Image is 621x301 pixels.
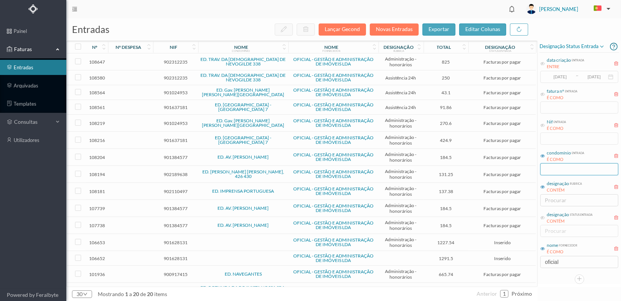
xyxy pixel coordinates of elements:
span: 108647 [88,59,106,65]
div: nº [92,44,97,50]
span: a [129,291,132,297]
div: nº despesa [116,44,141,50]
span: Administração - honorários [380,134,422,146]
span: exportar [429,26,449,32]
div: É COMO [547,95,577,101]
div: nome [234,44,248,50]
div: procurar [545,197,610,204]
span: Facturas por pagar [470,271,534,277]
span: 902189638 [155,172,196,177]
button: Novas Entradas [370,23,419,36]
a: ED. AV. [PERSON_NAME] [217,205,269,211]
span: 137.38 [425,189,467,194]
span: Assistência 24h [380,90,422,95]
div: É COMO [547,156,584,163]
div: status entrada [569,211,593,217]
div: É COMO [547,125,566,132]
span: Facturas por pagar [470,120,534,126]
button: Lançar Gecond [319,23,366,36]
span: 101936 [88,271,106,277]
span: 43.1 [425,90,467,95]
button: editar colunas [459,23,506,36]
span: 1 [124,291,129,297]
a: ED. TRAV. DA [DEMOGRAPHIC_DATA] DE NEVOGILDE 338 [200,56,286,67]
a: OFICIAL - GESTÃO E ADMINISTRAÇÃO DE IMÓVEIS LDA [293,186,374,196]
span: 902312235 [155,59,196,65]
span: 106652 [88,256,106,261]
span: Facturas por pagar [470,59,534,65]
img: Logo [28,4,38,14]
div: CONTÉM [547,187,582,193]
span: Administração - honorários [380,56,422,67]
div: 30 [77,289,83,300]
a: ED. IMPRENSA PORTUGUESA [212,188,274,194]
span: Assistência 24h [380,104,422,110]
span: 106653 [88,240,106,245]
div: entrada [571,150,584,155]
a: OFICIAL - GESTÃO E ADMINISTRAÇÃO DE IMÓVEIS LDA [293,72,374,83]
a: OFICIAL - GESTÃO E ADMINISTRAÇÃO DE IMÓVEIS LDA [293,135,374,145]
a: OFICIAL - GESTÃO E ADMINISTRAÇÃO DE IMÓVEIS LDA [293,102,374,112]
span: Novas Entradas [370,26,422,32]
span: Administração - honorários [380,168,422,180]
span: 108564 [88,90,106,95]
span: 131.25 [425,172,467,177]
div: fornecedor [558,242,577,248]
span: items [154,291,167,297]
span: entradas [72,23,109,35]
a: ED. [GEOGRAPHIC_DATA] - [GEOGRAPHIC_DATA] 7 [215,102,271,112]
a: ED. TRAV. DA [DEMOGRAPHIC_DATA] DE NEVOGILDE 338 [200,72,286,83]
div: condomínio [547,150,571,156]
a: OFICIAL - GESTÃO E ADMINISTRAÇÃO DE IMÓVEIS LDA [293,220,374,230]
span: 1227.54 [425,240,467,245]
div: fatura nº [547,88,564,95]
span: 107739 [88,206,106,211]
div: Nif [547,119,553,125]
a: OFICIAL - GESTÃO E ADMINISTRAÇÃO DE IMÓVEIS LDA [293,118,374,128]
span: 901628131 [155,256,196,261]
a: ED. [GEOGRAPHIC_DATA] - [GEOGRAPHIC_DATA] 7 [215,135,271,145]
a: OFICIAL - GESTÃO E ADMINISTRAÇÃO DE IMÓVEIS LDA [293,56,374,67]
span: 250 [425,75,467,81]
div: CONTÉM [547,218,593,225]
a: OFICIAL - GESTÃO E ADMINISTRAÇÃO DE IMÓVEIS LDA [293,253,374,263]
span: 108219 [88,120,106,126]
span: Administração - honorários [380,237,422,248]
span: 184.5 [425,223,467,228]
span: Administração - honorários [380,268,422,280]
span: 20 [132,291,140,297]
span: Administração - honorários [380,186,422,197]
span: Facturas por pagar [470,137,534,143]
a: ED. Gav. [PERSON_NAME] [PERSON_NAME][GEOGRAPHIC_DATA] [202,87,284,97]
span: de [140,291,146,297]
span: Administração - honorários [380,220,422,231]
span: anterior [477,290,497,297]
a: OFICIAL - GESTÃO E ADMINISTRAÇÃO DE IMÓVEIS LDA [293,169,374,179]
span: Facturas por pagar [470,206,534,211]
a: ED. [PERSON_NAME] [PERSON_NAME], 426 430 [202,169,284,179]
span: 108561 [88,104,106,110]
span: 901637181 [155,137,196,143]
a: OFICIAL - GESTÃO E ADMINISTRAÇÃO DE IMÓVEIS LDA [293,237,374,247]
button: PT [588,3,613,15]
span: Inserido [470,256,534,261]
div: entrada [564,88,577,94]
span: Administração - honorários [380,203,422,214]
i: icon: question-circle-o [610,41,618,52]
span: 108580 [88,75,106,81]
img: user_titan3.af2715ee.jpg [526,4,537,14]
div: designação [485,44,515,50]
span: 901628131 [155,240,196,245]
span: 108216 [88,137,106,143]
div: status entrada [489,49,512,52]
div: entrada [571,57,584,62]
span: Inserido [470,240,534,245]
button: exportar [422,23,455,36]
span: Facturas por pagar [470,154,534,160]
a: OFICIAL - GESTÃO E ADMINISTRAÇÃO DE IMÓVEIS LDA [293,203,374,213]
span: Facturas por pagar [470,172,534,177]
span: 91.86 [425,104,467,110]
span: Faturas [12,45,54,53]
a: ED. AV. [PERSON_NAME] [217,154,269,160]
span: 902312235 [155,75,196,81]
